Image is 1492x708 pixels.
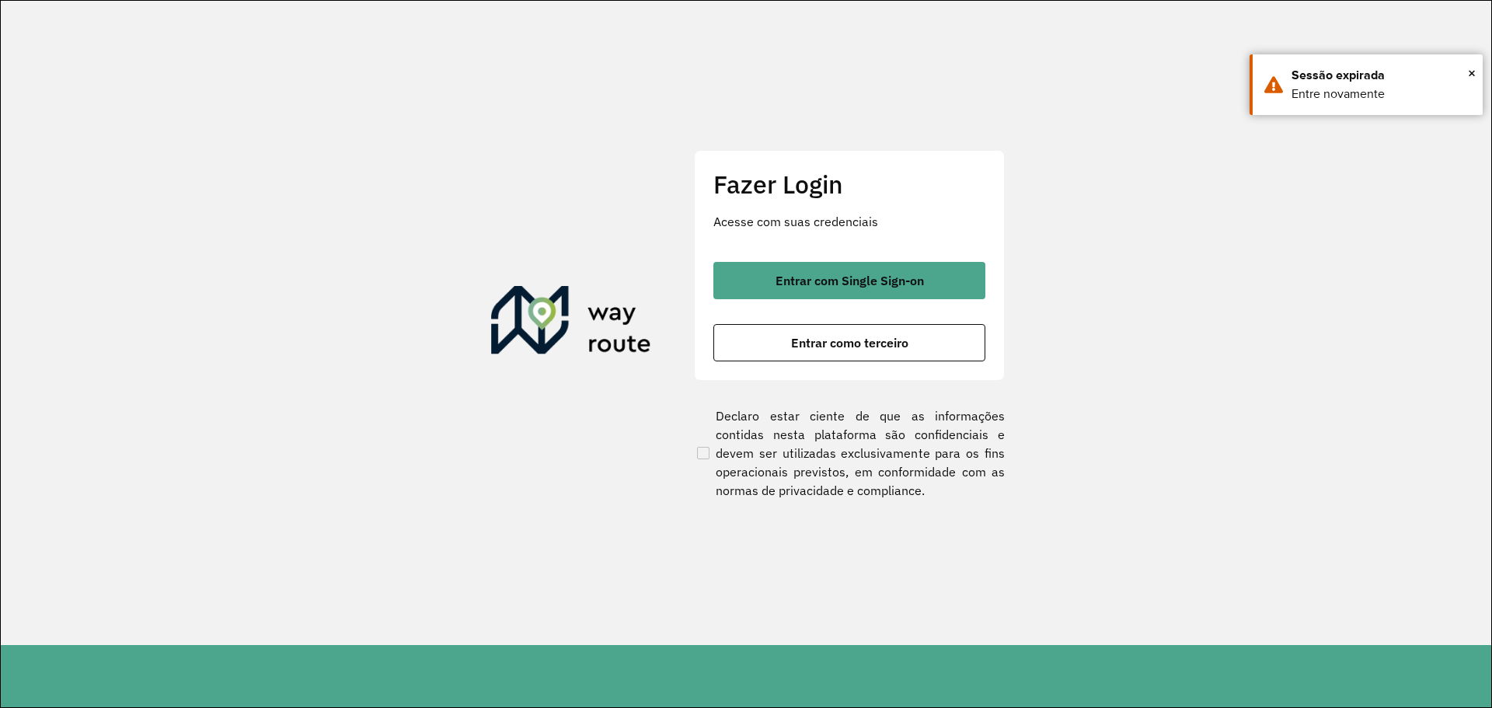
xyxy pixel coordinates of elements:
label: Declaro estar ciente de que as informações contidas nesta plataforma são confidenciais e devem se... [694,406,1005,500]
span: × [1468,61,1476,85]
img: Roteirizador AmbevTech [491,286,651,361]
div: Sessão expirada [1292,66,1471,85]
h2: Fazer Login [713,169,985,199]
button: button [713,262,985,299]
button: Close [1468,61,1476,85]
span: Entrar com Single Sign-on [776,274,924,287]
span: Entrar como terceiro [791,337,908,349]
button: button [713,324,985,361]
div: Entre novamente [1292,85,1471,103]
p: Acesse com suas credenciais [713,212,985,231]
